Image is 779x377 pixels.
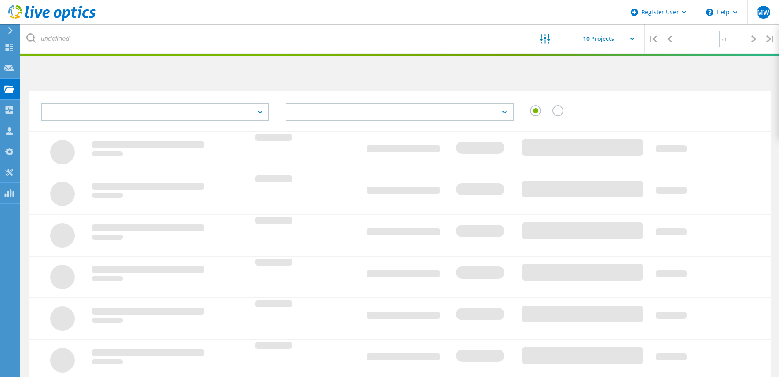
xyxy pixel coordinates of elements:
[8,17,96,23] a: Live Optics Dashboard
[762,24,779,53] div: |
[757,9,769,16] span: MW
[20,24,515,53] input: undefined
[706,9,713,16] svg: \n
[722,36,726,43] span: of
[645,24,661,53] div: |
